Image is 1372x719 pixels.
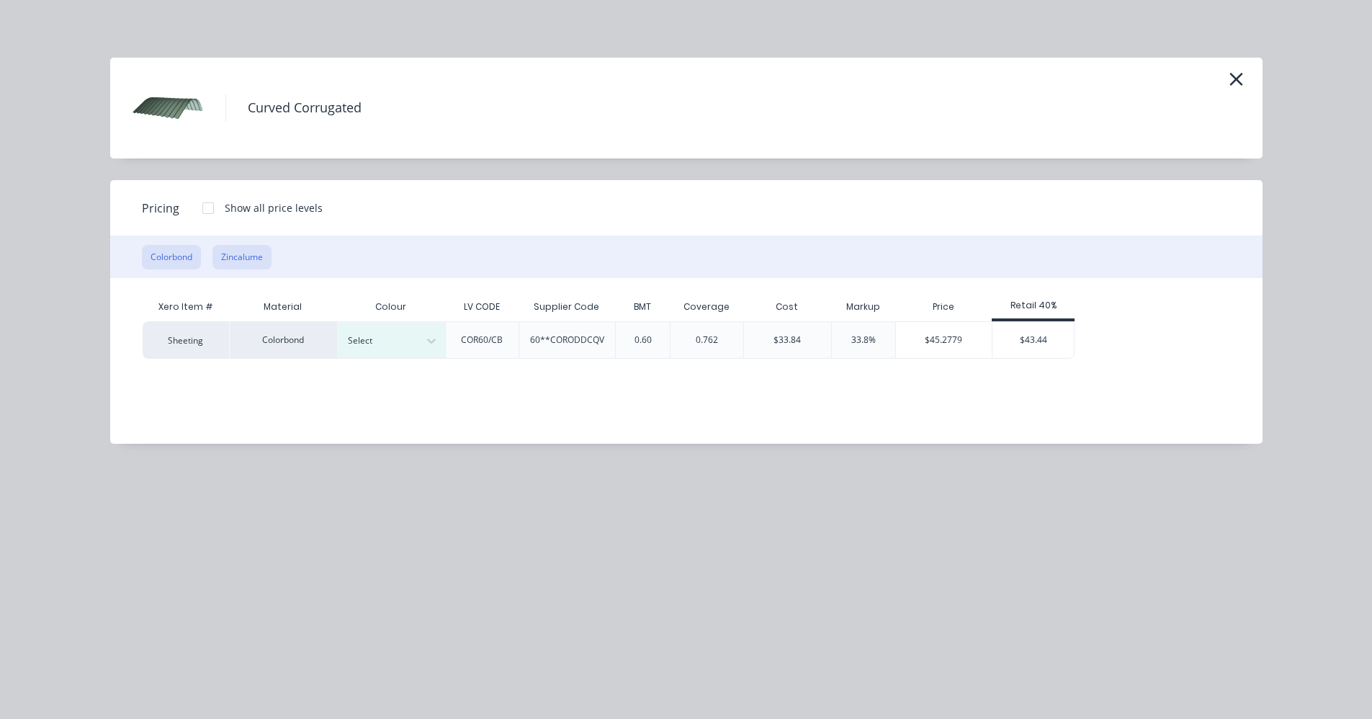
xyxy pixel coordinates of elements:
[142,200,179,217] span: Pricing
[622,289,663,325] div: BMT
[831,292,895,321] div: Markup
[212,245,272,269] button: Zincalume
[530,334,604,347] div: 60**CORODDCQV
[461,334,503,347] div: COR60/CB
[743,292,831,321] div: Cost
[635,334,652,347] div: 0.60
[225,94,383,122] h4: Curved Corrugated
[522,289,611,325] div: Supplier Code
[143,321,229,359] div: Sheeting
[696,334,718,347] div: 0.762
[851,334,876,347] div: 33.8%
[992,322,1074,358] div: $43.44
[452,289,511,325] div: LV CODE
[896,322,992,358] div: $45.2779
[895,292,992,321] div: Price
[229,292,337,321] div: Material
[132,72,204,144] img: Curved Corrugated
[229,321,337,359] div: Colorbond
[992,299,1075,312] div: Retail 40%
[337,292,445,321] div: Colour
[143,292,229,321] div: Xero Item #
[672,289,741,325] div: Coverage
[774,334,801,347] div: $33.84
[142,245,201,269] button: Colorbond
[225,200,323,215] div: Show all price levels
